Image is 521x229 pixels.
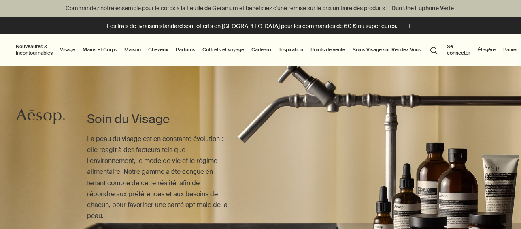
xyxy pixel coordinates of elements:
a: Maison [123,45,142,55]
p: La peau du visage est en constante évolution : elle réagit à des facteurs tels que l'environnemen... [87,133,228,222]
a: Inspiration [278,45,305,55]
h1: Soin du Visage [87,111,228,127]
a: Parfums [174,45,197,55]
nav: primary [14,34,441,66]
button: Lancer une recherche [427,42,441,58]
a: Soins Visage sur Rendez-Vous [351,45,423,55]
button: Panier [502,45,520,55]
svg: Aesop [16,109,65,125]
a: Aesop [14,107,67,129]
button: Les frais de livraison standard sont offerts en [GEOGRAPHIC_DATA] pour les commandes de 60 € ou s... [107,21,414,31]
p: Commandez notre ensemble pour le corps à la Feuille de Géranium et bénéficiez d'une remise sur le... [8,4,513,13]
button: Nouveautés & Incontournables [14,42,54,58]
button: Points de vente [309,45,347,55]
button: Se connecter [445,42,472,58]
a: Duo Une Euphorie Verte [390,4,455,13]
a: Visage [58,45,77,55]
nav: supplementary [445,34,520,66]
a: Coffrets et voyage [201,45,246,55]
p: Les frais de livraison standard sont offerts en [GEOGRAPHIC_DATA] pour les commandes de 60 € ou s... [107,22,397,30]
a: Étagère [476,45,498,55]
a: Mains et Corps [81,45,119,55]
a: Cadeaux [250,45,274,55]
a: Cheveux [147,45,170,55]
